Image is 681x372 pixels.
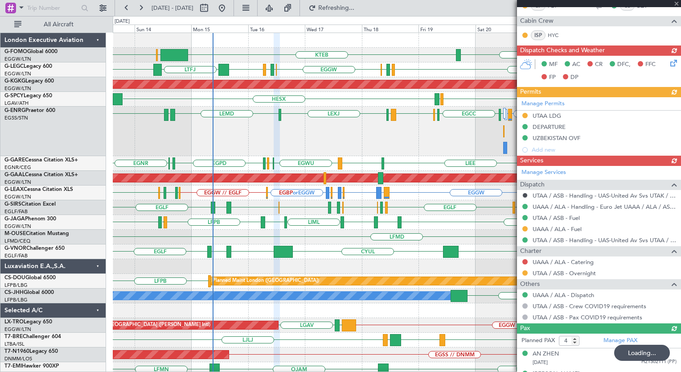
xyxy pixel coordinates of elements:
[23,21,94,28] span: All Aircraft
[4,223,31,230] a: EGGW/LTN
[4,79,25,84] span: G-KGKG
[4,115,28,121] a: EGSS/STN
[4,252,28,259] a: EGLF/FAB
[4,290,54,295] a: CS-JHHGlobal 6000
[4,238,30,244] a: LFMD/CEQ
[614,345,670,361] div: Loading...
[4,108,25,113] span: G-ENRG
[418,25,475,33] div: Fri 19
[4,179,31,186] a: EGGW/LTN
[27,1,78,15] input: Trip Number
[4,49,27,54] span: G-FOMO
[4,216,56,222] a: G-JAGAPhenom 300
[4,100,29,107] a: LGAV/ATH
[4,157,78,163] a: G-GARECessna Citation XLS+
[304,1,358,15] button: Refreshing...
[4,157,25,163] span: G-GARE
[4,334,23,339] span: T7-BRE
[4,231,69,236] a: M-OUSECitation Mustang
[4,231,26,236] span: M-OUSE
[362,25,418,33] div: Thu 18
[4,334,61,339] a: T7-BREChallenger 604
[318,5,355,11] span: Refreshing...
[135,25,191,33] div: Sun 14
[4,297,28,303] a: LFPB/LBG
[4,364,59,369] a: T7-EMIHawker 900XP
[4,364,22,369] span: T7-EMI
[4,341,25,347] a: LTBA/ISL
[4,64,24,69] span: G-LEGC
[4,275,25,281] span: CS-DOU
[4,194,31,200] a: EGGW/LTN
[4,246,65,251] a: G-VNORChallenger 650
[476,25,532,33] div: Sat 20
[4,164,31,171] a: EGNR/CEG
[4,290,24,295] span: CS-JHH
[4,108,55,113] a: G-ENRGPraetor 600
[4,56,31,62] a: EGGW/LTN
[191,25,248,33] div: Mon 15
[10,17,97,32] button: All Aircraft
[4,93,52,99] a: G-SPCYLegacy 650
[4,85,31,92] a: EGGW/LTN
[4,172,78,178] a: G-GAALCessna Citation XLS+
[305,25,361,33] div: Wed 17
[4,49,57,54] a: G-FOMOGlobal 6000
[66,318,210,332] div: Unplanned Maint [GEOGRAPHIC_DATA] ([PERSON_NAME] Intl)
[4,326,31,333] a: EGGW/LTN
[248,25,305,33] div: Tue 16
[4,64,52,69] a: G-LEGCLegacy 600
[152,4,193,12] span: [DATE] - [DATE]
[4,319,24,325] span: LX-TRO
[4,93,24,99] span: G-SPCY
[4,275,56,281] a: CS-DOUGlobal 6500
[4,349,29,354] span: T7-N1960
[4,349,58,354] a: T7-N1960Legacy 650
[4,246,26,251] span: G-VNOR
[4,187,73,192] a: G-LEAXCessna Citation XLS
[4,355,32,362] a: DNMM/LOS
[4,187,24,192] span: G-LEAX
[4,70,31,77] a: EGGW/LTN
[4,282,28,289] a: LFPB/LBG
[115,18,130,25] div: [DATE]
[4,202,56,207] a: G-SIRSCitation Excel
[4,208,28,215] a: EGLF/FAB
[4,79,54,84] a: G-KGKGLegacy 600
[213,274,319,288] div: Planned Maint London ([GEOGRAPHIC_DATA])
[4,202,21,207] span: G-SIRS
[4,172,25,178] span: G-GAAL
[4,319,52,325] a: LX-TROLegacy 650
[4,216,25,222] span: G-JAGA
